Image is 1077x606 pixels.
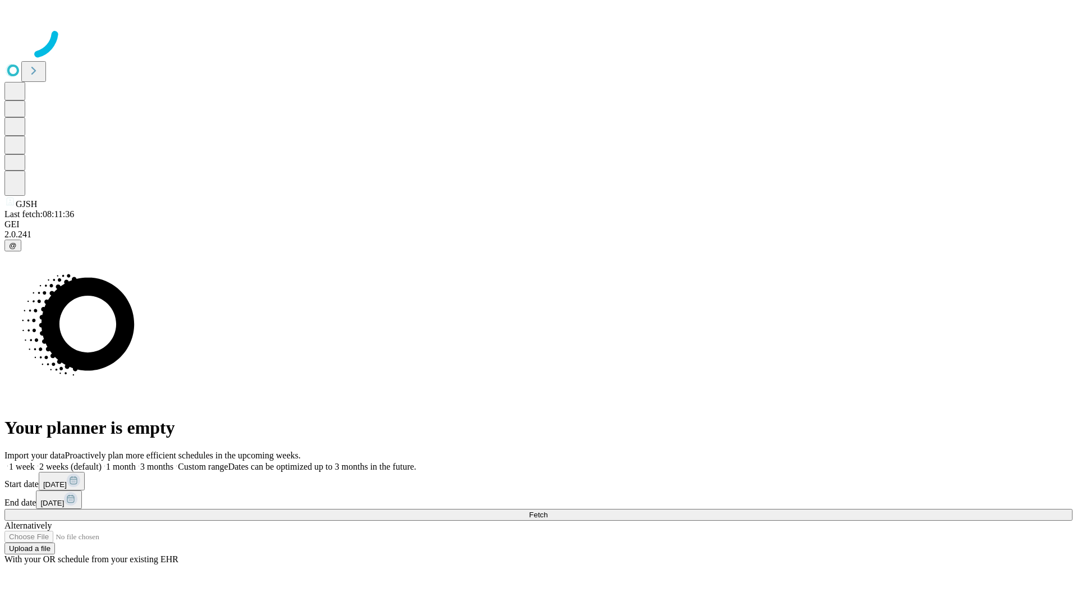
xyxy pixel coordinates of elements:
[4,472,1073,490] div: Start date
[4,543,55,554] button: Upload a file
[4,209,74,219] span: Last fetch: 08:11:36
[39,472,85,490] button: [DATE]
[43,480,67,489] span: [DATE]
[4,219,1073,229] div: GEI
[4,509,1073,521] button: Fetch
[4,451,65,460] span: Import your data
[228,462,416,471] span: Dates can be optimized up to 3 months in the future.
[36,490,82,509] button: [DATE]
[16,199,37,209] span: GJSH
[140,462,173,471] span: 3 months
[4,417,1073,438] h1: Your planner is empty
[65,451,301,460] span: Proactively plan more efficient schedules in the upcoming weeks.
[4,490,1073,509] div: End date
[4,229,1073,240] div: 2.0.241
[9,241,17,250] span: @
[4,554,178,564] span: With your OR schedule from your existing EHR
[39,462,102,471] span: 2 weeks (default)
[4,521,52,530] span: Alternatively
[9,462,35,471] span: 1 week
[40,499,64,507] span: [DATE]
[178,462,228,471] span: Custom range
[4,240,21,251] button: @
[106,462,136,471] span: 1 month
[529,511,547,519] span: Fetch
